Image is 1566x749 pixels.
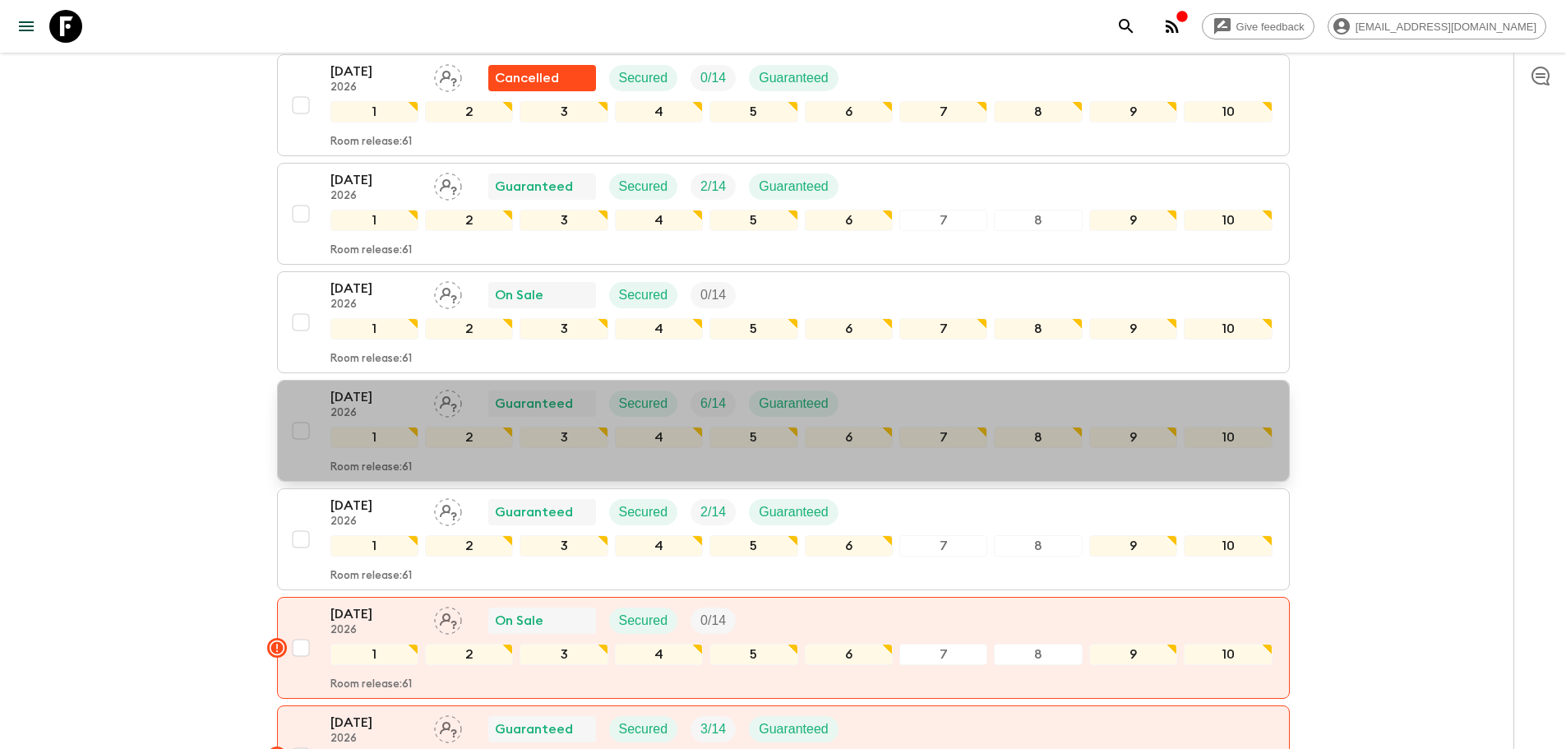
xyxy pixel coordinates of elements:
div: 4 [615,644,703,665]
div: 6 [805,101,893,123]
button: [DATE]2026Assign pack leaderGuaranteedSecuredTrip FillGuaranteed12345678910Room release:61 [277,488,1290,590]
div: 3 [520,318,607,340]
p: Guaranteed [495,394,573,414]
p: Guaranteed [759,719,829,739]
div: 10 [1184,427,1272,448]
div: 7 [899,535,987,557]
div: 3 [520,535,607,557]
div: [EMAIL_ADDRESS][DOMAIN_NAME] [1328,13,1546,39]
p: 2026 [330,624,421,637]
div: Trip Fill [691,608,736,634]
div: 10 [1184,318,1272,340]
p: 3 / 14 [700,719,726,739]
p: 2026 [330,190,421,203]
div: 7 [899,318,987,340]
div: 4 [615,101,703,123]
div: 9 [1089,101,1177,123]
div: 5 [709,535,797,557]
div: 8 [994,101,1082,123]
div: 1 [330,427,418,448]
div: 9 [1089,318,1177,340]
p: [DATE] [330,713,421,733]
div: 1 [330,535,418,557]
div: Trip Fill [691,391,736,417]
div: 2 [425,318,513,340]
p: [DATE] [330,496,421,516]
p: 0 / 14 [700,611,726,631]
button: menu [10,10,43,43]
span: Assign pack leader [434,69,462,82]
div: 5 [709,101,797,123]
div: Secured [609,282,678,308]
p: 6 / 14 [700,394,726,414]
div: 1 [330,318,418,340]
p: Secured [619,719,668,739]
div: 4 [615,427,703,448]
p: 2026 [330,407,421,420]
div: Secured [609,716,678,742]
div: 8 [994,427,1082,448]
div: Trip Fill [691,499,736,525]
span: Assign pack leader [434,720,462,733]
div: 3 [520,210,607,231]
div: 2 [425,644,513,665]
p: On Sale [495,285,543,305]
p: Secured [619,177,668,196]
p: Cancelled [495,68,559,88]
div: 6 [805,210,893,231]
p: 2 / 14 [700,502,726,522]
p: 0 / 14 [700,285,726,305]
button: search adventures [1110,10,1143,43]
div: 7 [899,101,987,123]
div: 6 [805,535,893,557]
div: 1 [330,101,418,123]
p: [DATE] [330,170,421,190]
div: 8 [994,318,1082,340]
p: On Sale [495,611,543,631]
div: 2 [425,210,513,231]
p: 2026 [330,298,421,312]
span: Assign pack leader [434,178,462,191]
p: Guaranteed [495,719,573,739]
div: 4 [615,535,703,557]
div: 7 [899,210,987,231]
div: 10 [1184,210,1272,231]
div: Trip Fill [691,716,736,742]
div: 8 [994,210,1082,231]
a: Give feedback [1202,13,1314,39]
p: 2026 [330,516,421,529]
div: 7 [899,427,987,448]
p: Guaranteed [759,177,829,196]
div: 10 [1184,101,1272,123]
div: Trip Fill [691,282,736,308]
p: 2026 [330,733,421,746]
div: 2 [425,101,513,123]
div: Trip Fill [691,65,736,91]
div: 10 [1184,644,1272,665]
div: 8 [994,535,1082,557]
button: [DATE]2026Assign pack leaderOn SaleSecuredTrip Fill12345678910Room release:61 [277,597,1290,699]
div: 10 [1184,535,1272,557]
span: Assign pack leader [434,395,462,408]
p: [DATE] [330,604,421,624]
p: Secured [619,502,668,522]
p: Guaranteed [759,502,829,522]
div: Secured [609,499,678,525]
div: 4 [615,318,703,340]
div: 1 [330,644,418,665]
div: 7 [899,644,987,665]
div: 5 [709,644,797,665]
p: Room release: 61 [330,461,412,474]
p: 2026 [330,81,421,95]
div: 9 [1089,644,1177,665]
div: 9 [1089,427,1177,448]
span: Assign pack leader [434,612,462,625]
div: 2 [425,535,513,557]
p: Secured [619,394,668,414]
p: Room release: 61 [330,244,412,257]
button: [DATE]2026Assign pack leaderFlash Pack cancellationSecuredTrip FillGuaranteed12345678910Room rele... [277,54,1290,156]
button: [DATE]2026Assign pack leaderGuaranteedSecuredTrip FillGuaranteed12345678910Room release:61 [277,380,1290,482]
div: 2 [425,427,513,448]
div: 5 [709,318,797,340]
p: Secured [619,611,668,631]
